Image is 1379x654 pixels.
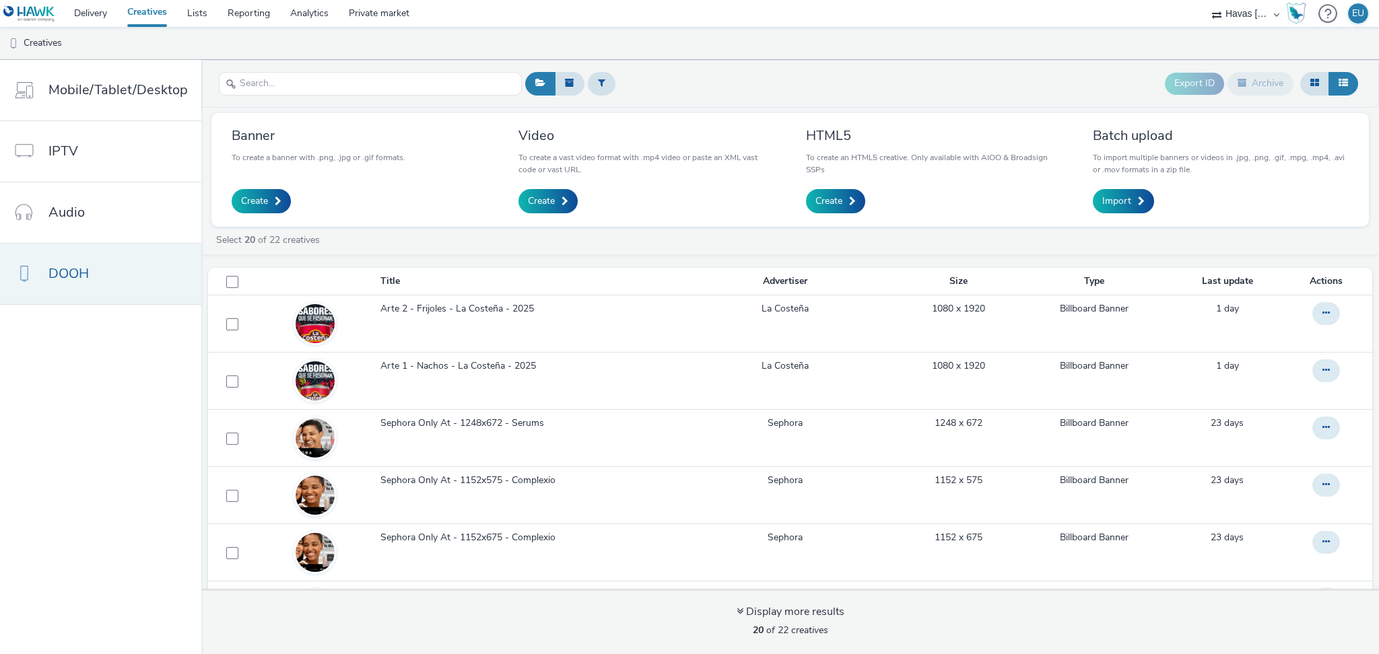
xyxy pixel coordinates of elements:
span: Sephora Only At - 1152x575 - Complexio [380,474,561,487]
img: 2ac8981d-a5dc-4f06-b926-1f9cf0b99bb8.jpg [296,533,335,572]
a: La Costeña [762,302,809,316]
button: Archive [1227,72,1293,95]
a: Import [1093,189,1154,213]
a: 22 September 2025, 21:06 [1211,416,1244,430]
a: 1080 x 1920 [932,359,985,373]
span: Arte 1 - Nachos - La Costeña - 2025 [380,359,541,373]
a: Sephora Only At - 1152x675 - Complexio [380,531,670,551]
img: b68f2b80-3ffb-46ca-bb38-81cc3fb43a6a.jpg [296,476,335,515]
span: Create [815,194,842,208]
a: Billboard Banner [1060,416,1129,430]
a: Sephora [768,531,803,544]
span: Create [241,194,268,208]
span: of 22 creatives [753,624,828,637]
img: dooh [7,37,20,50]
span: Sephora Only At - 1152x675 - Complexio [380,531,561,544]
img: 84ce8744-9805-409d-a039-8014e38cfac0.jpg [296,289,335,359]
a: Hawk Academy [1286,3,1312,24]
img: undefined Logo [3,5,55,22]
div: EU [1352,3,1364,24]
p: To create a banner with .png, .jpg or .gif formats. [232,151,405,163]
a: 22 September 2025, 21:05 [1211,474,1244,487]
th: Advertiser [671,268,899,295]
h3: Banner [232,126,405,145]
a: Billboard Banner [1060,359,1129,373]
strong: 20 [753,624,764,637]
span: Audio [48,203,85,222]
a: Sephora Only At - 1152x575 - Complexio [380,474,670,494]
a: 14 October 2025, 14:35 [1216,302,1239,316]
a: 1248 x 672 [935,416,982,430]
img: 635d539b-1367-4113-a7b5-67e109c34213.jpg [296,419,335,458]
a: Billboard Banner [1060,302,1129,316]
th: Last update [1170,268,1285,295]
a: Create [232,189,291,213]
span: 23 days [1211,531,1244,544]
th: Size [900,268,1019,295]
a: 1152 x 575 [935,474,982,487]
span: IPTV [48,141,78,161]
a: Select of 22 creatives [215,233,325,246]
a: Billboard Banner [1060,531,1129,544]
span: Mobile/Tablet/Desktop [48,80,188,100]
th: Type [1018,268,1170,295]
p: To create an HTML5 creative. Only available with AIOO & Broadsign SSPs [806,151,1062,176]
h3: HTML5 [806,126,1062,145]
a: Sephora Only At - 1248x672 - Serums [380,416,670,437]
span: 23 days [1211,416,1244,429]
button: Export ID [1165,73,1224,94]
a: Sephora [768,416,803,430]
th: Actions [1285,268,1372,295]
a: La Costeña [762,359,809,373]
span: Import [1102,194,1131,208]
button: Table [1328,72,1358,95]
a: Create [806,189,865,213]
span: DOOH [48,264,89,283]
a: Arte 2 - Frijoles - La Costeña - 2025 [380,302,670,322]
p: To create a vast video format with .mp4 video or paste an XML vast code or vast URL. [518,151,774,176]
span: Create [528,194,555,208]
img: b5f73fdf-721f-4408-823f-b6cd7d36a458.jpg [296,347,335,416]
span: 1 day [1216,302,1239,315]
img: Hawk Academy [1286,3,1306,24]
div: Display more results [737,604,844,620]
span: 1 day [1216,359,1239,372]
h3: Batch upload [1093,126,1349,145]
a: 1080 x 1920 [932,302,985,316]
a: Billboard Banner [1060,474,1129,487]
button: Grid [1300,72,1329,95]
input: Search... [219,72,522,96]
span: 23 days [1211,474,1244,486]
a: Sephora [768,474,803,487]
h3: Video [518,126,774,145]
a: 14 October 2025, 14:34 [1216,359,1239,373]
a: 1152 x 675 [935,531,982,544]
span: Arte 2 - Frijoles - La Costeña - 2025 [380,302,539,316]
th: Title [379,268,671,295]
p: To import multiple banners or videos in .jpg, .png, .gif, .mpg, .mp4, .avi or .mov formats in a z... [1093,151,1349,176]
a: 22 September 2025, 21:02 [1211,531,1244,544]
strong: 20 [244,233,255,246]
a: Arte 1 - Nachos - La Costeña - 2025 [380,359,670,379]
span: Sephora Only At - 1248x672 - Serums [380,416,549,430]
a: Create [518,189,578,213]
